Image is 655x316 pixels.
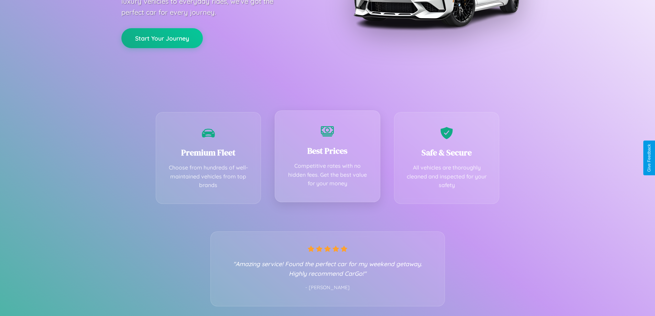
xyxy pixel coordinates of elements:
div: Give Feedback [647,144,652,172]
h3: Best Prices [285,145,370,156]
h3: Safe & Secure [405,147,489,158]
p: Choose from hundreds of well-maintained vehicles from top brands [166,163,251,190]
p: Competitive rates with no hidden fees. Get the best value for your money [285,162,370,188]
p: "Amazing service! Found the perfect car for my weekend getaway. Highly recommend CarGo!" [225,259,431,278]
p: - [PERSON_NAME] [225,283,431,292]
p: All vehicles are thoroughly cleaned and inspected for your safety [405,163,489,190]
button: Start Your Journey [121,28,203,48]
h3: Premium Fleet [166,147,251,158]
